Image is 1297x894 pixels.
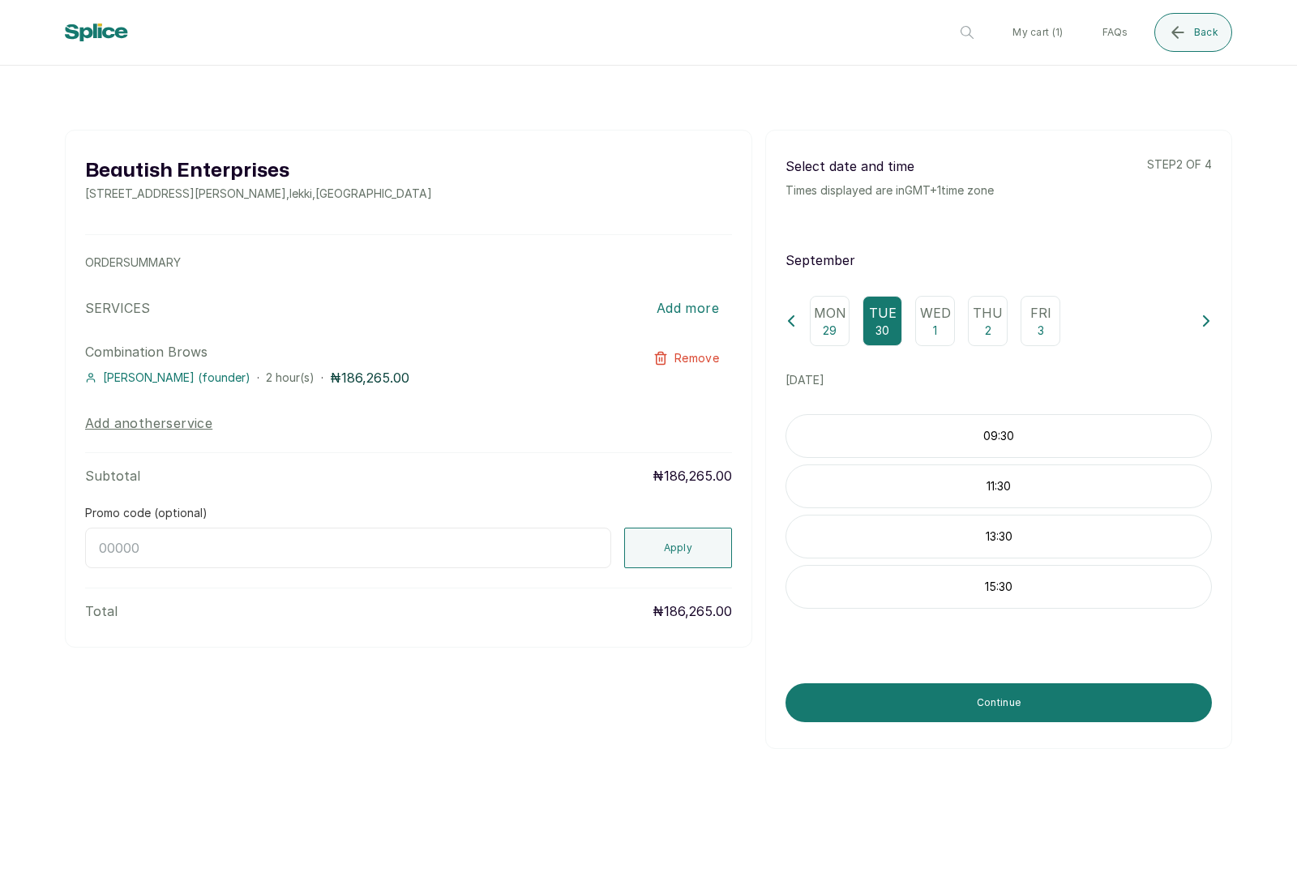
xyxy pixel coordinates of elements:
[640,342,732,374] button: Remove
[823,323,837,339] p: 29
[786,478,1211,494] p: 11:30
[1154,13,1232,52] button: Back
[85,156,432,186] h2: Beautish Enterprises
[85,368,602,387] div: · ·
[785,250,1212,270] p: September
[933,323,937,339] p: 1
[814,303,846,323] p: Mon
[644,290,732,326] button: Add more
[85,342,602,361] p: Combination Brows
[85,601,118,621] p: Total
[1030,303,1051,323] p: Fri
[785,182,994,199] p: Times displayed are in GMT+1 time zone
[85,528,611,568] input: 00000
[653,466,732,485] p: ₦186,265.00
[653,601,732,621] p: ₦186,265.00
[85,505,208,521] label: Promo code (optional)
[85,466,140,485] p: Subtotal
[624,528,733,568] button: Apply
[1147,156,1212,173] p: step 2 of 4
[266,370,315,384] span: 2 hour(s)
[985,323,991,339] p: 2
[786,428,1211,444] p: 09:30
[85,298,150,318] p: SERVICES
[1194,26,1218,39] span: Back
[920,303,951,323] p: Wed
[1000,13,1076,52] button: My cart (1)
[785,683,1212,722] button: Continue
[875,323,889,339] p: 30
[674,350,719,366] span: Remove
[786,528,1211,545] p: 13:30
[785,372,1212,388] p: [DATE]
[1038,323,1044,339] p: 3
[973,303,1003,323] p: Thu
[786,579,1211,595] p: 15:30
[85,186,432,202] p: [STREET_ADDRESS][PERSON_NAME] , lekki , [GEOGRAPHIC_DATA]
[785,156,994,176] p: Select date and time
[85,413,212,433] button: Add anotherservice
[869,303,897,323] p: Tue
[330,368,409,387] p: ₦186,265.00
[1089,13,1141,52] button: FAQs
[103,370,250,386] span: [PERSON_NAME] (founder)
[85,255,732,271] p: ORDER SUMMARY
